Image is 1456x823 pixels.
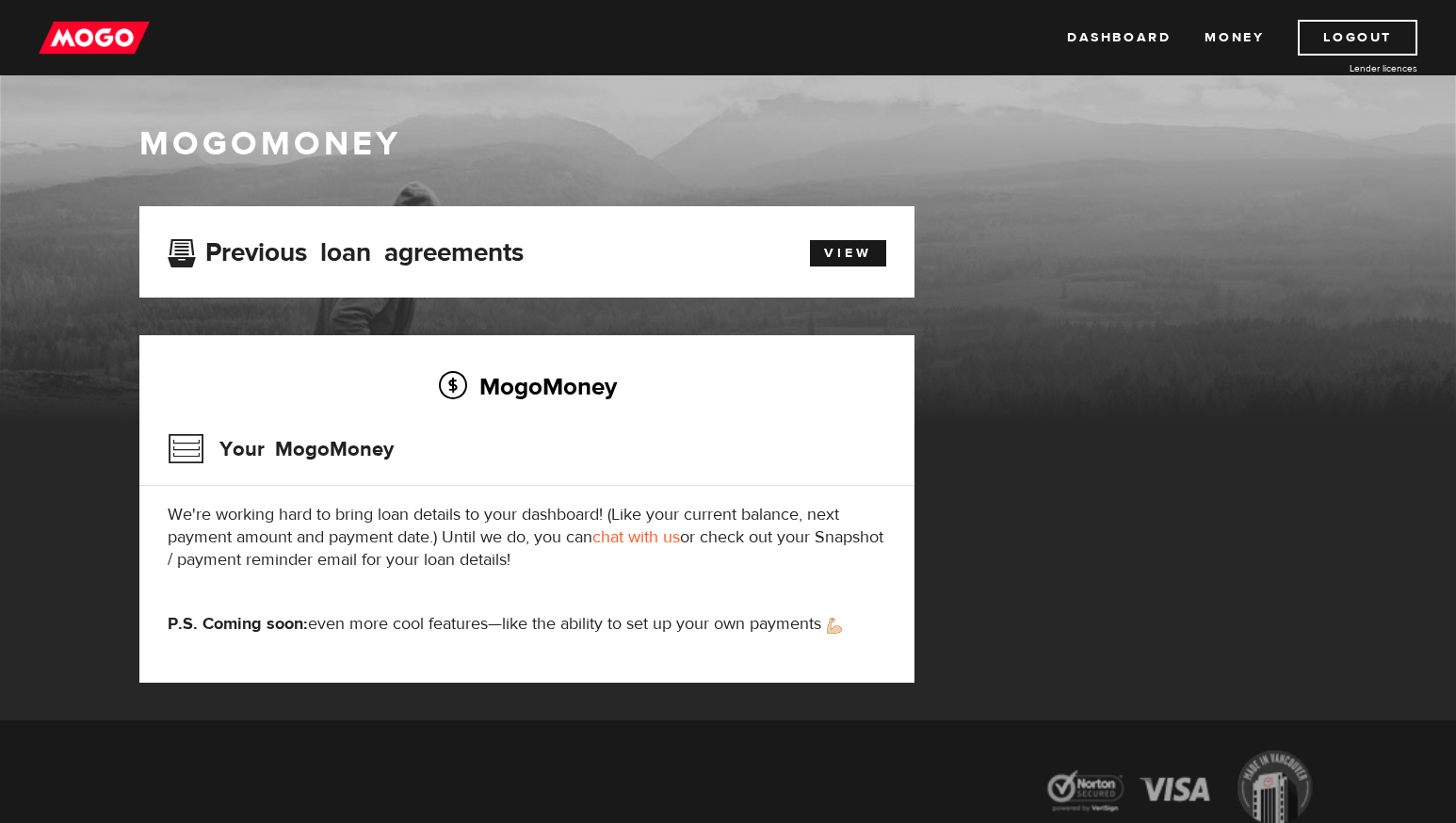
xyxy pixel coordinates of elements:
h3: Previous loan agreements [168,237,524,262]
h3: Your MogoMoney [168,425,394,474]
h1: MogoMoney [139,124,1317,164]
a: Lender licences [1276,61,1417,75]
p: We're working hard to bring loan details to your dashboard! (Like your current balance, next paym... [168,504,886,572]
h2: MogoMoney [168,366,886,406]
iframe: LiveChat chat widget [1377,744,1456,823]
a: chat with us [592,526,680,548]
a: Money [1205,20,1264,56]
a: Dashboard [1067,20,1171,56]
img: strong arm emoji [827,618,842,634]
a: View [810,240,886,266]
a: Logout [1298,20,1417,56]
img: mogo_logo-11ee424be714fa7cbb0f0f49df9e16ec.png [39,20,150,56]
p: even more cool features—like the ability to set up your own payments [168,613,886,636]
strong: P.S. Coming soon: [168,613,308,635]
